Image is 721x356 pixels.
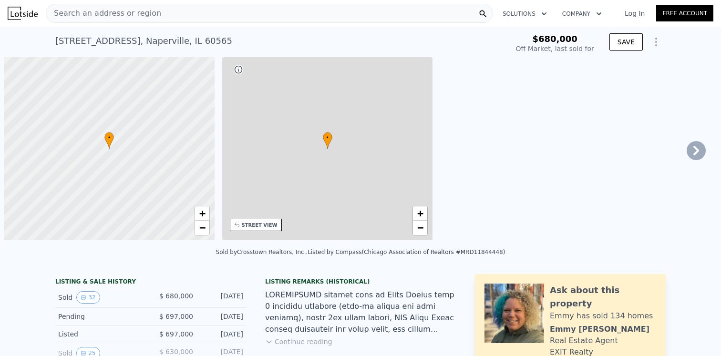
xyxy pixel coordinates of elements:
span: • [323,133,332,142]
div: LOREMIPSUMD sitamet cons ad Elits Doeius temp 0 incididu utlabore (etdo-ma aliqua eni admi veniam... [265,289,456,335]
span: $680,000 [532,34,577,44]
button: Continue reading [265,337,332,346]
a: Zoom out [413,221,427,235]
a: Zoom out [195,221,209,235]
span: $ 697,000 [159,313,193,320]
span: − [199,222,205,234]
div: LISTING & SALE HISTORY [55,278,246,287]
div: [DATE] [201,329,243,339]
div: [DATE] [201,312,243,321]
div: Off Market, last sold for [516,44,594,53]
a: Zoom in [195,206,209,221]
span: Search an address or region [46,8,161,19]
button: Show Options [647,32,666,51]
button: Solutions [495,5,555,22]
button: Company [555,5,609,22]
div: Real Estate Agent [550,335,618,346]
div: Listing Remarks (Historical) [265,278,456,285]
div: [STREET_ADDRESS] , Naperville , IL 60565 [55,34,232,48]
a: Log In [613,9,656,18]
div: [DATE] [201,291,243,304]
span: • [104,133,114,142]
span: + [417,207,423,219]
span: − [417,222,423,234]
img: Lotside [8,7,38,20]
div: Pending [58,312,143,321]
div: • [104,132,114,149]
button: SAVE [609,33,643,51]
span: $ 697,000 [159,330,193,338]
div: Listed by Compass (Chicago Association of Realtors #MRD11844448) [308,249,505,255]
div: Listed [58,329,143,339]
span: $ 680,000 [159,292,193,300]
div: Emmy has sold 134 homes [550,310,653,322]
button: View historical data [76,291,100,304]
a: Free Account [656,5,713,21]
div: Ask about this property [550,284,656,310]
a: Zoom in [413,206,427,221]
span: + [199,207,205,219]
div: Emmy [PERSON_NAME] [550,324,649,335]
div: Sold by Crosstown Realtors, Inc. . [216,249,308,255]
div: STREET VIEW [242,222,278,229]
div: Sold [58,291,143,304]
span: $ 630,000 [159,348,193,356]
div: • [323,132,332,149]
